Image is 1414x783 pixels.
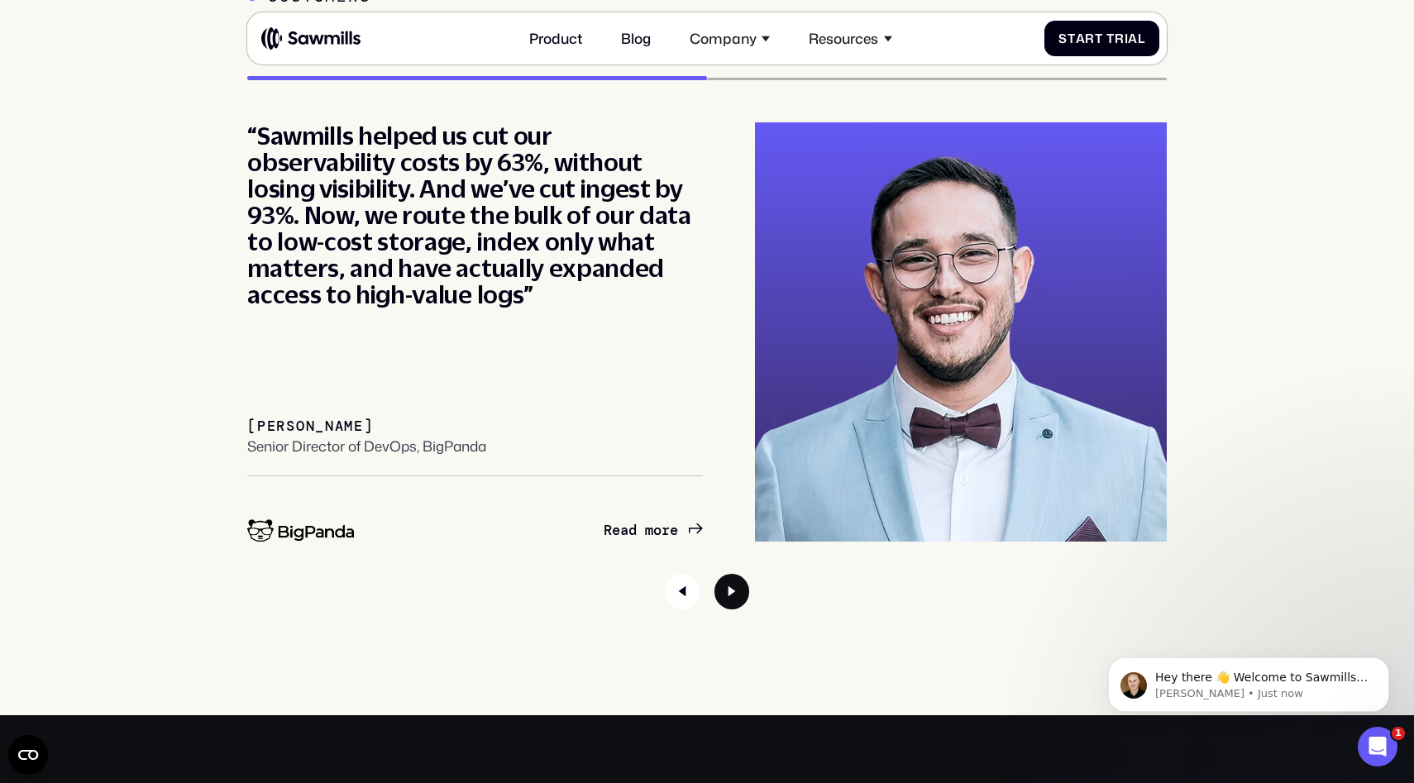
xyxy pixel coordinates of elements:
iframe: Intercom live chat [1358,727,1397,766]
div: Company [690,30,757,47]
span: 1 [1392,727,1405,740]
iframe: Intercom notifications message [1083,623,1414,738]
a: StartTrial [1044,21,1159,57]
span: d [628,522,637,539]
span: t [1095,31,1103,46]
span: S [1058,31,1068,46]
div: 1 / 2 [247,122,1167,542]
a: Readmore [604,522,703,539]
div: Previous slide [665,574,700,609]
span: a [1076,31,1086,46]
span: e [670,522,678,539]
div: Senior Director of DevOps, BigPanda [247,437,486,455]
div: [PERSON_NAME] [247,418,373,435]
span: r [1085,31,1095,46]
span: o [653,522,662,539]
span: m [645,522,653,539]
div: Next slide [714,574,750,609]
button: Open CMP widget [8,735,48,775]
div: Resources [809,30,878,47]
div: “Sawmills helped us cut our observability costs by 63%, without losing visibility. And we’ve cut ... [247,122,703,308]
span: l [1138,31,1145,46]
div: Resources [798,20,902,58]
a: Blog [610,20,662,58]
span: r [662,522,670,539]
span: i [1125,31,1129,46]
span: r [1115,31,1125,46]
span: T [1106,31,1115,46]
span: t [1068,31,1076,46]
div: Company [679,20,781,58]
span: e [612,522,620,539]
span: a [1128,31,1138,46]
span: a [620,522,628,539]
a: Product [518,20,593,58]
span: R [604,522,612,539]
